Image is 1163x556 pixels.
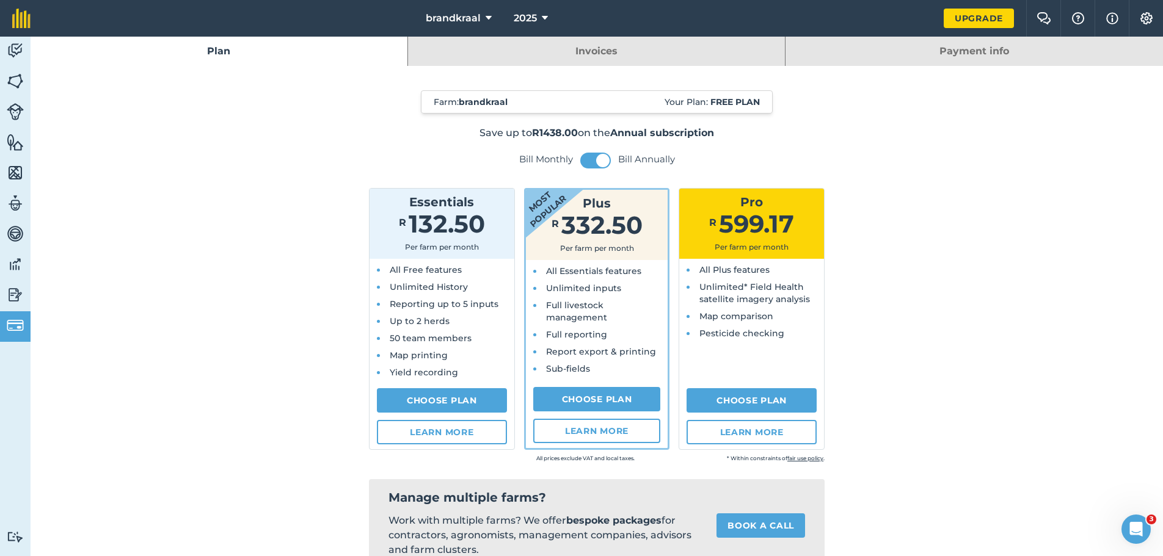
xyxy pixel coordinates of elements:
span: All Plus features [699,264,770,275]
strong: Most popular [489,154,589,247]
span: Plus [583,196,611,211]
h2: Manage multiple farms? [388,489,805,506]
span: 3 [1147,514,1156,524]
a: Plan [31,37,407,66]
img: svg+xml;base64,PD94bWwgdmVyc2lvbj0iMS4wIiBlbmNvZGluZz0idXRmLTgiPz4KPCEtLSBHZW5lcmF0b3I6IEFkb2JlIE... [7,255,24,273]
a: Invoices [408,37,785,66]
span: Pro [740,195,763,209]
span: Unlimited* Field Health satellite imagery analysis [699,281,810,305]
a: Payment info [786,37,1163,66]
a: Learn more [377,420,507,444]
label: Bill Monthly [519,153,573,165]
span: Per farm per month [560,244,634,253]
span: Yield recording [390,367,458,378]
span: All Free features [390,264,462,275]
span: Essentials [409,195,474,209]
span: All Essentials features [546,265,641,276]
span: Per farm per month [405,242,479,251]
p: Save up to on the [286,126,908,140]
span: Up to 2 herds [390,316,450,327]
span: R [552,218,559,229]
a: Choose Plan [687,388,817,413]
a: Choose Plan [533,387,661,411]
span: Sub-fields [546,363,590,374]
span: Map comparison [699,311,773,322]
span: 132.50 [409,209,485,239]
iframe: Intercom live chat [1121,514,1151,544]
a: Choose Plan [377,388,507,413]
img: svg+xml;base64,PD94bWwgdmVyc2lvbj0iMS4wIiBlbmNvZGluZz0idXRmLTgiPz4KPCEtLSBHZW5lcmF0b3I6IEFkb2JlIE... [7,317,24,334]
img: svg+xml;base64,PD94bWwgdmVyc2lvbj0iMS4wIiBlbmNvZGluZz0idXRmLTgiPz4KPCEtLSBHZW5lcmF0b3I6IEFkb2JlIE... [7,531,24,543]
a: Upgrade [944,9,1014,28]
span: Report export & printing [546,346,656,357]
span: brandkraal [426,11,481,26]
span: 50 team members [390,333,472,344]
a: Book a call [716,513,805,538]
img: fieldmargin Logo [12,9,31,28]
span: 2025 [514,11,537,26]
strong: bespoke packages [566,514,662,526]
a: Learn more [533,419,661,443]
img: svg+xml;base64,PHN2ZyB4bWxucz0iaHR0cDovL3d3dy53My5vcmcvMjAwMC9zdmciIHdpZHRoPSI1NiIgaGVpZ2h0PSI2MC... [7,72,24,90]
img: svg+xml;base64,PD94bWwgdmVyc2lvbj0iMS4wIiBlbmNvZGluZz0idXRmLTgiPz4KPCEtLSBHZW5lcmF0b3I6IEFkb2JlIE... [7,42,24,60]
strong: brandkraal [459,96,508,107]
strong: R1438.00 [532,127,578,139]
span: 332.50 [561,210,643,240]
span: Unlimited History [390,281,468,292]
a: Learn more [687,420,817,444]
img: svg+xml;base64,PHN2ZyB4bWxucz0iaHR0cDovL3d3dy53My5vcmcvMjAwMC9zdmciIHdpZHRoPSI1NiIgaGVpZ2h0PSI2MC... [7,133,24,151]
a: fair use policy [787,455,823,461]
img: A question mark icon [1071,12,1085,24]
span: Your Plan: [665,96,760,108]
label: Bill Annually [618,153,675,165]
span: Map printing [390,350,448,361]
small: All prices exclude VAT and local taxes. [445,452,635,464]
span: Pesticide checking [699,328,784,339]
span: Full livestock management [546,300,607,323]
span: Reporting up to 5 inputs [390,298,498,309]
img: svg+xml;base64,PHN2ZyB4bWxucz0iaHR0cDovL3d3dy53My5vcmcvMjAwMC9zdmciIHdpZHRoPSIxNyIgaGVpZ2h0PSIxNy... [1106,11,1118,26]
span: Per farm per month [715,242,789,251]
span: Farm : [434,96,508,108]
img: svg+xml;base64,PD94bWwgdmVyc2lvbj0iMS4wIiBlbmNvZGluZz0idXRmLTgiPz4KPCEtLSBHZW5lcmF0b3I6IEFkb2JlIE... [7,103,24,120]
img: svg+xml;base64,PD94bWwgdmVyc2lvbj0iMS4wIiBlbmNvZGluZz0idXRmLTgiPz4KPCEtLSBHZW5lcmF0b3I6IEFkb2JlIE... [7,225,24,243]
img: svg+xml;base64,PHN2ZyB4bWxucz0iaHR0cDovL3d3dy53My5vcmcvMjAwMC9zdmciIHdpZHRoPSI1NiIgaGVpZ2h0PSI2MC... [7,164,24,182]
img: Two speech bubbles overlapping with the left bubble in the forefront [1037,12,1051,24]
span: R [399,217,406,228]
img: svg+xml;base64,PD94bWwgdmVyc2lvbj0iMS4wIiBlbmNvZGluZz0idXRmLTgiPz4KPCEtLSBHZW5lcmF0b3I6IEFkb2JlIE... [7,286,24,304]
strong: Free plan [710,96,760,107]
span: R [709,217,716,228]
img: svg+xml;base64,PD94bWwgdmVyc2lvbj0iMS4wIiBlbmNvZGluZz0idXRmLTgiPz4KPCEtLSBHZW5lcmF0b3I6IEFkb2JlIE... [7,194,24,212]
span: Unlimited inputs [546,283,621,294]
small: * Within constraints of . [635,452,825,464]
img: A cog icon [1139,12,1154,24]
span: Full reporting [546,329,607,340]
strong: Annual subscription [610,127,714,139]
span: 599.17 [719,209,794,239]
